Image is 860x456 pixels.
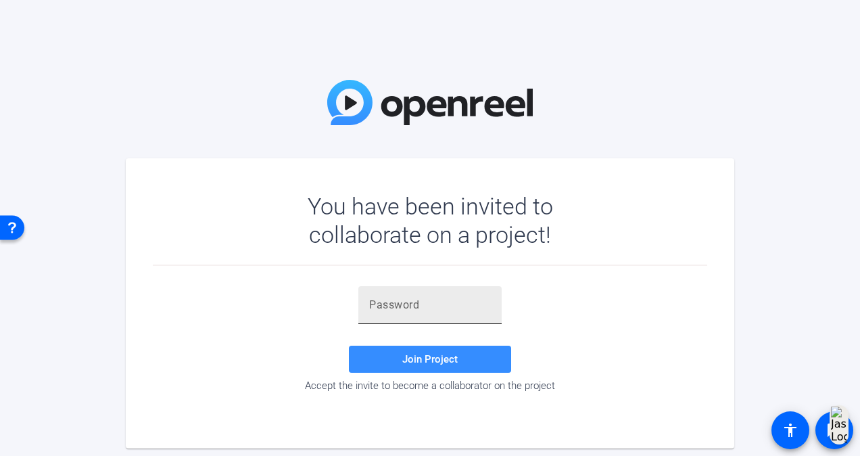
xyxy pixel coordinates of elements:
span: Join Project [402,353,458,365]
input: Password [369,297,491,313]
div: You have been invited to collaborate on a project! [268,192,592,249]
mat-icon: message [826,422,842,438]
button: Join Project [349,346,511,373]
mat-icon: accessibility [782,422,798,438]
img: OpenReel Logo [327,80,533,125]
div: Accept the invite to become a collaborator on the project [153,380,707,392]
